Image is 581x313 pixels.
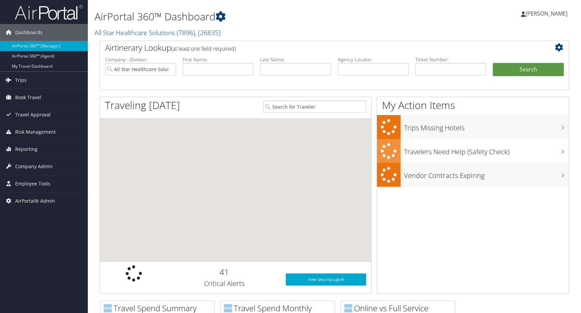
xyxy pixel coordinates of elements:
h2: 41 [173,266,276,278]
img: domo-logo.png [104,304,112,312]
h3: Critical Alerts [173,279,276,288]
label: First Name: [183,56,254,63]
span: Travel Approval [15,106,51,123]
span: [PERSON_NAME] [526,10,567,17]
button: Search [493,63,564,76]
a: Trips Missing Hotels [377,115,569,139]
label: Ticket Number: [415,56,486,63]
a: All Star Healthcare Solutions [95,28,221,37]
h3: Trips Missing Hotels [404,120,569,133]
label: Agency Locator: [338,56,409,63]
span: Risk Management [15,124,56,140]
h1: My Action Items [377,98,569,112]
img: domo-logo.png [224,304,232,312]
h1: AirPortal 360™ Dashboard [95,9,414,24]
img: airportal-logo.png [15,4,82,20]
input: Search for Traveler [263,100,366,113]
span: AirPortal® Admin [15,193,55,209]
span: Book Travel [15,89,41,106]
h2: Airtinerary Lookup [105,42,525,53]
span: Employee Tools [15,175,50,192]
label: Last Name: [260,56,331,63]
h3: Vendor Contracts Expiring [404,167,569,180]
label: Company - Division: [105,56,176,63]
a: Travelers Need Help (Safety Check) [377,139,569,163]
span: ( 7896 ) [177,28,195,37]
span: , [ 26835 ] [195,28,221,37]
a: [PERSON_NAME] [521,3,574,24]
h3: Travelers Need Help (Safety Check) [404,144,569,157]
img: domo-logo.png [344,304,352,312]
a: Vendor Contracts Expiring [377,163,569,187]
span: Dashboards [15,24,43,41]
span: Company Admin [15,158,53,175]
span: (at least one field required) [171,45,236,52]
span: Reporting [15,141,37,158]
span: Trips [15,72,27,89]
h1: Traveling [DATE] [105,98,180,112]
a: View SecurityLogic® [286,273,366,286]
